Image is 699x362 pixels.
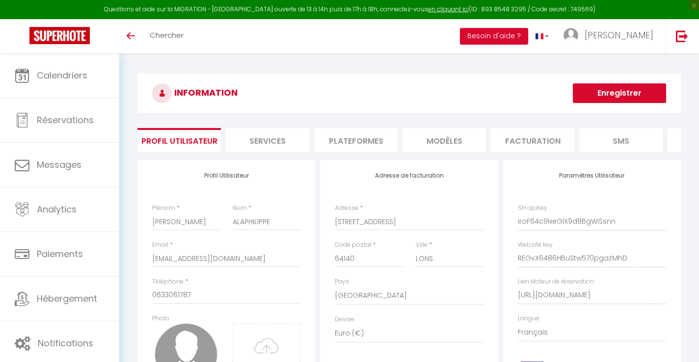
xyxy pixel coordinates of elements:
[564,28,578,43] img: ...
[518,240,553,250] label: Website key
[37,203,77,215] span: Analytics
[37,114,94,126] span: Réservations
[579,128,663,152] li: SMS
[152,204,175,213] label: Prénom
[335,277,349,286] label: Pays
[403,128,486,152] li: MODÈLES
[335,240,371,250] label: Code postal
[585,29,653,41] span: [PERSON_NAME]
[491,128,574,152] li: Facturation
[37,69,87,81] span: Calendriers
[226,128,309,152] li: Services
[518,172,666,179] h4: Paramètres Utilisateur
[556,19,666,53] a: ... [PERSON_NAME]
[416,240,428,250] label: Ville
[137,74,681,113] h3: INFORMATION
[37,158,81,171] span: Messages
[37,292,97,305] span: Hébergement
[518,314,539,323] label: Langue
[29,27,90,44] img: Super Booking
[428,5,469,13] a: en cliquant ici
[233,204,247,213] label: Nom
[152,172,300,179] h4: Profil Utilisateur
[460,28,528,45] button: Besoin d'aide ?
[150,30,184,40] span: Chercher
[314,128,398,152] li: Plateformes
[335,315,354,324] label: Devise
[676,30,688,42] img: logout
[137,128,221,152] li: Profil Utilisateur
[152,314,169,323] label: Photo
[335,172,483,179] h4: Adresse de facturation
[518,204,547,213] label: SH apiKey
[142,19,191,53] a: Chercher
[38,337,93,349] span: Notifications
[37,248,83,260] span: Paiements
[573,83,666,103] button: Enregistrer
[335,204,358,213] label: Adresse
[152,240,168,250] label: Email
[518,277,594,286] label: Lien Moteur de réservation
[152,277,184,286] label: Téléphone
